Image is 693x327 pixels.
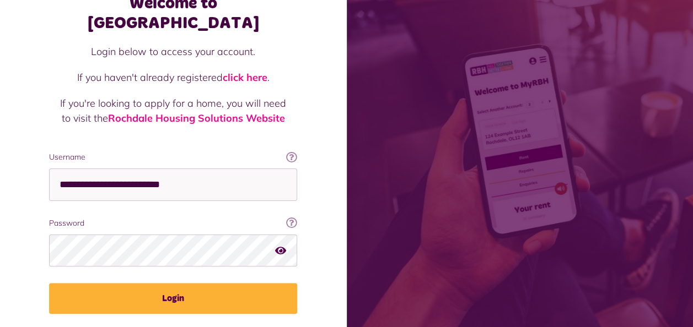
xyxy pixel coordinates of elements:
[49,151,297,163] label: Username
[49,283,297,314] button: Login
[60,70,286,85] p: If you haven't already registered .
[60,96,286,126] p: If you're looking to apply for a home, you will need to visit the
[223,71,267,84] a: click here
[108,112,285,124] a: Rochdale Housing Solutions Website
[49,217,297,229] label: Password
[60,44,286,59] p: Login below to access your account.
